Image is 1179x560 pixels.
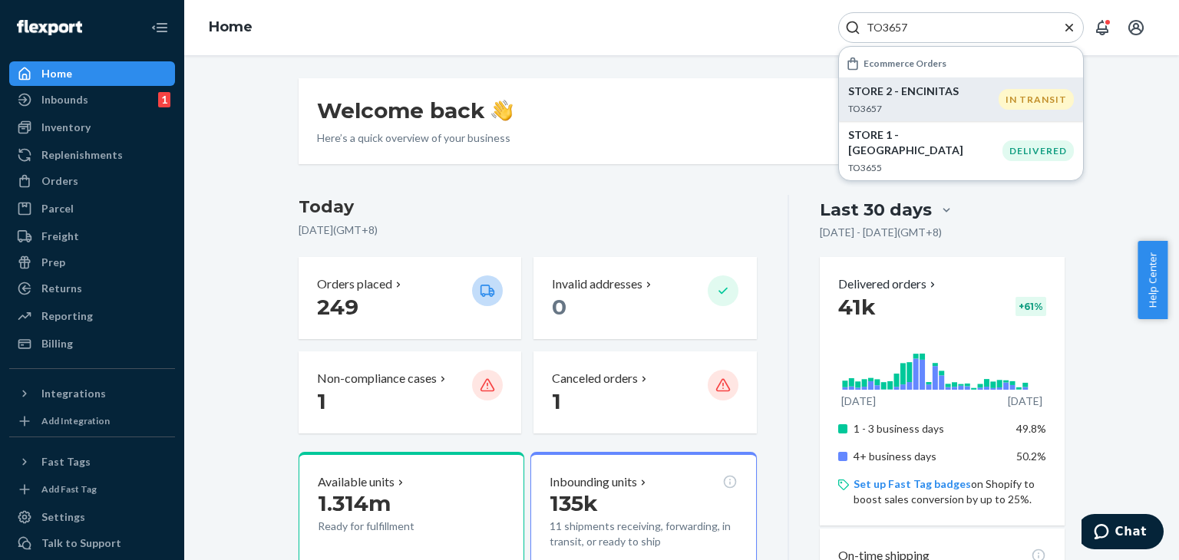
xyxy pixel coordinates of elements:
a: Parcel [9,196,175,221]
button: Orders placed 249 [299,257,521,339]
iframe: Opens a widget where you can chat to one of our agents [1082,514,1164,552]
div: Billing [41,336,73,351]
a: Add Fast Tag [9,480,175,499]
button: Fast Tags [9,450,175,474]
div: 1 [158,92,170,107]
a: Settings [9,505,175,529]
div: Inventory [41,120,91,135]
h6: Ecommerce Orders [864,58,946,68]
a: Freight [9,224,175,249]
p: [DATE] [841,394,876,409]
p: 4+ business days [854,449,1005,464]
span: 1 [317,388,326,414]
div: Replenishments [41,147,123,163]
button: Non-compliance cases 1 [299,351,521,433]
a: Reporting [9,304,175,328]
a: Home [209,18,253,35]
img: hand-wave emoji [491,100,513,121]
div: DELIVERED [1002,140,1074,161]
p: Here’s a quick overview of your business [317,130,513,146]
p: Canceled orders [552,370,638,387]
p: on Shopify to boost sales conversion by up to 25%. [854,476,1046,507]
div: Add Fast Tag [41,483,97,496]
a: Billing [9,331,175,356]
div: Orders [41,173,78,189]
p: Inbounding units [550,473,637,491]
p: [DATE] ( GMT+8 ) [299,222,757,238]
p: [DATE] - [DATE] ( GMT+8 ) [820,225,942,240]
a: Returns [9,276,175,301]
button: Delivered orders [838,275,939,293]
a: Inbounds1 [9,87,175,112]
div: Settings [41,509,85,525]
div: Inbounds [41,92,88,107]
p: STORE 1 - [GEOGRAPHIC_DATA] [848,127,1002,158]
p: TO3655 [848,161,1002,174]
div: Freight [41,229,79,244]
button: Talk to Support [9,531,175,555]
a: Replenishments [9,143,175,167]
a: Orders [9,169,175,193]
button: Close Navigation [144,12,175,43]
div: Prep [41,255,65,270]
span: 1.314m [318,490,391,516]
ol: breadcrumbs [196,5,265,50]
p: 1 - 3 business days [854,421,1005,436]
div: Fast Tags [41,454,91,469]
p: STORE 2 - ENCINITAS [848,84,999,99]
div: Integrations [41,386,106,401]
a: Add Integration [9,412,175,430]
div: Returns [41,281,82,296]
button: Open account menu [1121,12,1151,43]
p: Ready for fulfillment [318,519,460,534]
svg: Search Icon [845,20,860,35]
span: 1 [552,388,561,414]
p: Invalid addresses [552,275,642,293]
div: Parcel [41,201,74,216]
a: Prep [9,250,175,275]
img: Flexport logo [17,20,82,35]
span: 49.8% [1016,422,1046,435]
a: Home [9,61,175,86]
p: 11 shipments receiving, forwarding, in transit, or ready to ship [550,519,737,549]
p: Orders placed [317,275,392,293]
span: 50.2% [1016,450,1046,463]
div: Add Integration [41,414,110,427]
h3: Today [299,195,757,219]
div: + 61 % [1016,297,1046,316]
div: Reporting [41,308,93,324]
p: Available units [318,473,395,491]
button: Invalid addresses 0 [533,257,756,339]
span: 249 [317,294,358,320]
div: Home [41,66,72,81]
button: Open notifications [1087,12,1118,43]
button: Close Search [1062,20,1077,36]
button: Integrations [9,381,175,406]
button: Help Center [1138,241,1167,319]
div: IN TRANSIT [999,89,1074,110]
a: Inventory [9,115,175,140]
p: Non-compliance cases [317,370,437,387]
p: [DATE] [1008,394,1042,409]
h1: Welcome back [317,97,513,124]
div: Talk to Support [41,535,121,551]
span: 135k [550,490,598,516]
span: 0 [552,294,566,320]
div: Last 30 days [820,198,932,222]
button: Canceled orders 1 [533,351,756,433]
input: Search Input [860,20,1049,35]
p: TO3657 [848,102,999,115]
span: 41k [838,294,876,320]
a: Set up Fast Tag badges [854,477,971,490]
